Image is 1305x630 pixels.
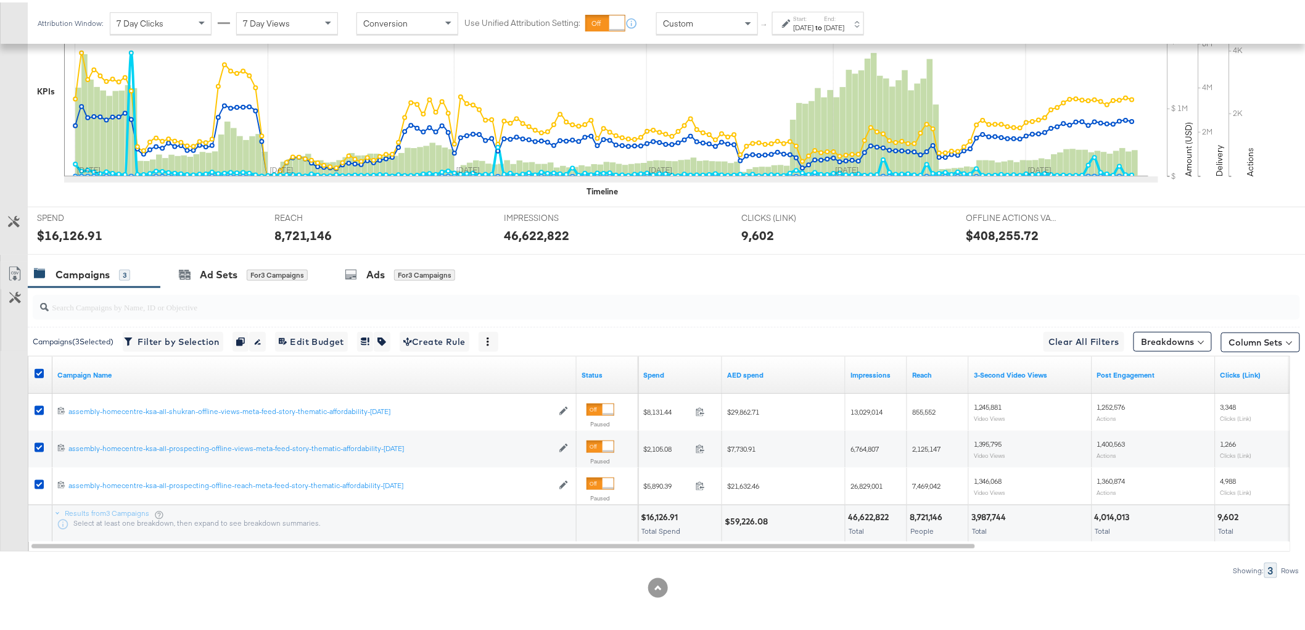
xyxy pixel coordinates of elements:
[974,437,1002,446] span: 1,395,795
[727,479,759,488] span: $21,632.46
[464,15,580,27] label: Use Unified Attribution Setting:
[37,83,55,95] div: KPIs
[274,224,332,242] div: 8,721,146
[504,224,569,242] div: 46,622,822
[972,524,987,533] span: Total
[119,267,130,278] div: 3
[825,12,845,20] label: End:
[1221,412,1252,420] sub: Clicks (Link)
[974,368,1087,378] a: The number of times your video was viewed for 3 seconds or more.
[1218,509,1243,521] div: 9,602
[504,210,596,222] span: IMPRESSIONS
[1245,145,1256,174] text: Actions
[1233,564,1264,573] div: Showing:
[68,404,553,414] div: assembly-homecentre-ksa-all-shukran-offline-views-meta-feed-story-thematic-affordability-[DATE]
[126,332,220,347] span: Filter by Selection
[1134,330,1212,349] button: Breakdowns
[974,474,1002,483] span: 1,346,068
[1097,437,1126,446] span: 1,400,563
[912,442,941,451] span: 2,125,147
[1221,474,1237,483] span: 4,988
[37,17,104,25] div: Attribution Window:
[974,412,1006,420] sub: Video Views
[1095,524,1111,533] span: Total
[117,15,163,27] span: 7 Day Clicks
[850,368,902,378] a: The number of times your ad was served. On mobile apps an ad is counted as served the first time ...
[971,509,1010,521] div: 3,987,744
[68,441,553,452] a: assembly-homecentre-ksa-all-prospecting-offline-views-meta-feed-story-thematic-affordability-[DATE]
[974,400,1002,409] span: 1,245,881
[587,418,614,426] label: Paused
[587,455,614,463] label: Paused
[849,524,864,533] span: Total
[37,210,130,222] span: SPEND
[643,479,691,488] span: $5,890.39
[1095,509,1134,521] div: 4,014,013
[587,183,618,195] div: Timeline
[794,20,814,30] div: [DATE]
[974,486,1006,494] sub: Video Views
[1221,437,1237,446] span: 1,266
[643,368,717,378] a: The total amount spent to date.
[1097,449,1117,457] sub: Actions
[363,15,408,27] span: Conversion
[1221,400,1237,409] span: 3,348
[247,267,308,278] div: for 3 Campaigns
[587,492,614,500] label: Paused
[1264,560,1277,576] div: 3
[1214,143,1225,174] text: Delivery
[57,368,572,378] a: Your campaign name.
[1219,524,1234,533] span: Total
[741,224,774,242] div: 9,602
[727,368,841,378] a: 3.6725
[1097,400,1126,409] span: 1,252,576
[814,20,825,30] strong: to
[394,267,455,278] div: for 3 Campaigns
[1097,486,1117,494] sub: Actions
[400,330,469,349] button: Create Rule
[49,288,1183,312] input: Search Campaigns by Name, ID or Objective
[974,449,1006,457] sub: Video Views
[912,405,936,414] span: 855,552
[759,21,771,25] span: ↑
[643,442,691,451] span: $2,105.08
[912,368,964,378] a: The number of people your ad was served to.
[727,442,755,451] span: $7,730.91
[366,265,385,280] div: Ads
[200,265,237,280] div: Ad Sets
[33,334,113,345] div: Campaigns ( 3 Selected)
[243,15,290,27] span: 7 Day Views
[727,405,759,414] span: $29,862.71
[1097,474,1126,483] span: 1,360,874
[850,442,879,451] span: 6,764,807
[1097,412,1117,420] sub: Actions
[1097,368,1211,378] a: The number of actions related to your Page's posts as a result of your ad.
[123,330,223,349] button: Filter by Selection
[912,479,941,488] span: 7,469,042
[850,405,883,414] span: 13,029,014
[1281,564,1300,573] div: Rows
[663,15,693,27] span: Custom
[643,405,691,414] span: $8,131.44
[1221,449,1252,457] sub: Clicks (Link)
[848,509,892,521] div: 46,622,822
[403,332,466,347] span: Create Rule
[966,224,1039,242] div: $408,255.72
[725,513,772,525] div: $59,226.08
[1221,330,1300,350] button: Column Sets
[641,524,680,533] span: Total Spend
[279,332,344,347] span: Edit Budget
[1184,120,1195,174] text: Amount (USD)
[275,330,348,349] button: Edit Budget
[1048,332,1119,347] span: Clear All Filters
[1221,486,1252,494] sub: Clicks (Link)
[56,265,110,280] div: Campaigns
[1044,330,1124,349] button: Clear All Filters
[68,478,553,489] a: assembly-homecentre-ksa-all-prospecting-offline-reach-meta-feed-story-thematic-affordability-[DATE]
[274,210,367,222] span: REACH
[910,524,934,533] span: People
[582,368,633,378] a: Shows the current state of your Ad Campaign.
[850,479,883,488] span: 26,829,001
